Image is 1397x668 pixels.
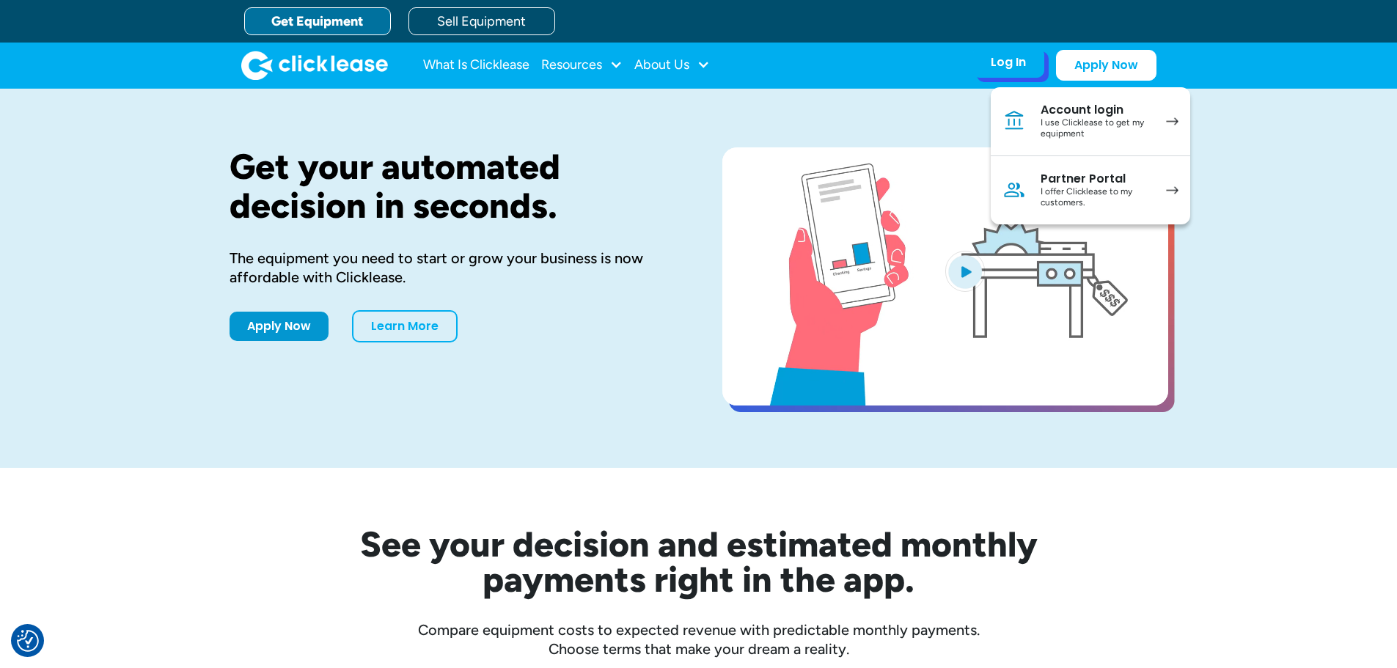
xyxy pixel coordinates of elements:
img: Blue play button logo on a light blue circular background [945,251,985,292]
a: Account loginI use Clicklease to get my equipment [991,87,1190,156]
div: I use Clicklease to get my equipment [1041,117,1151,140]
div: About Us [634,51,710,80]
a: Apply Now [230,312,329,341]
div: Compare equipment costs to expected revenue with predictable monthly payments. Choose terms that ... [230,620,1168,658]
div: Resources [541,51,623,80]
div: Log In [991,55,1026,70]
h1: Get your automated decision in seconds. [230,147,675,225]
h2: See your decision and estimated monthly payments right in the app. [288,526,1110,597]
a: Apply Now [1056,50,1156,81]
img: arrow [1166,186,1178,194]
div: I offer Clicklease to my customers. [1041,186,1151,209]
img: Clicklease logo [241,51,388,80]
img: Revisit consent button [17,630,39,652]
a: What Is Clicklease [423,51,529,80]
img: arrow [1166,117,1178,125]
a: Sell Equipment [408,7,555,35]
a: home [241,51,388,80]
button: Consent Preferences [17,630,39,652]
img: Bank icon [1002,109,1026,133]
img: Person icon [1002,178,1026,202]
div: The equipment you need to start or grow your business is now affordable with Clicklease. [230,249,675,287]
div: Partner Portal [1041,172,1151,186]
a: Partner PortalI offer Clicklease to my customers. [991,156,1190,224]
a: Learn More [352,310,458,342]
a: open lightbox [722,147,1168,405]
div: Account login [1041,103,1151,117]
nav: Log In [991,87,1190,224]
a: Get Equipment [244,7,391,35]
